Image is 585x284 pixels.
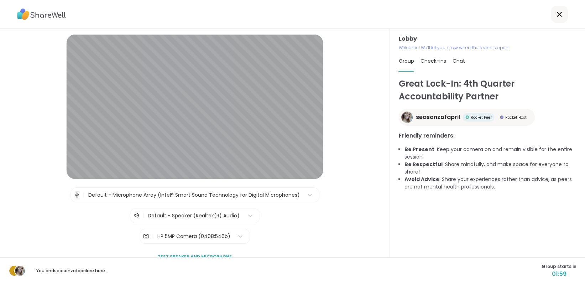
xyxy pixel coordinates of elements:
span: Group starts in [542,263,576,270]
h3: Lobby [398,35,576,43]
li: : Share your experiences rather than advice, as peers are not mental health professionals. [404,176,576,191]
b: Be Respectful [404,161,442,168]
span: seasonzofapril [416,113,460,122]
span: Check-ins [420,57,446,64]
img: Camera [143,229,149,243]
a: seasonzofaprilseasonzofaprilRocket PeerRocket PeerRocket HostRocket Host [398,109,535,126]
span: | [83,188,85,202]
p: Welcome! We’ll let you know when the room is open. [398,45,576,51]
span: Rocket Host [505,115,526,120]
span: J [13,266,16,275]
img: seasonzofapril [15,266,25,276]
span: 01:59 [542,270,576,278]
span: Group [398,57,414,64]
span: | [152,229,154,243]
img: Rocket Host [500,115,503,119]
span: Rocket Peer [470,115,491,120]
img: seasonzofapril [401,112,413,123]
img: Rocket Peer [465,115,469,119]
button: Test speaker and microphone [155,249,235,264]
li: : Share mindfully, and make space for everyone to share! [404,161,576,176]
span: Chat [452,57,465,64]
p: You and seasonzofapril are here. [31,268,111,274]
b: Avoid Advice [404,176,439,183]
img: ShareWell Logo [17,6,66,22]
span: Test speaker and microphone [158,254,232,260]
h3: Friendly reminders: [398,131,576,140]
div: HP 5MP Camera (0408:546b) [157,233,230,240]
img: Microphone [74,188,80,202]
h1: Great Lock-In: 4th Quarter Accountability Partner [398,77,576,103]
div: Default - Microphone Array (Intel® Smart Sound Technology for Digital Microphones) [88,191,300,199]
li: : Keep your camera on and remain visible for the entire session. [404,146,576,161]
b: Be Present [404,146,434,153]
span: | [142,211,144,220]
